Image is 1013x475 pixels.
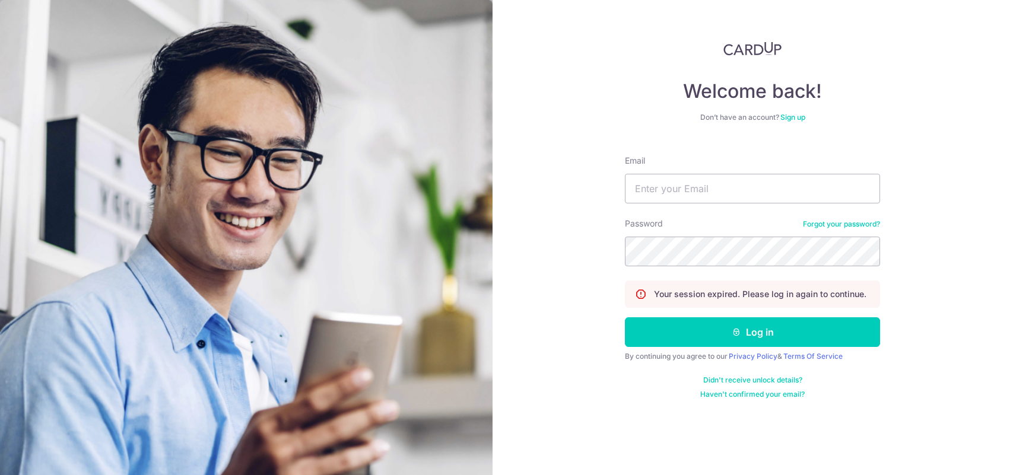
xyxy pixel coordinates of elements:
[625,113,880,122] div: Don’t have an account?
[625,155,645,167] label: Email
[625,317,880,347] button: Log in
[783,352,843,361] a: Terms Of Service
[803,219,880,229] a: Forgot your password?
[700,390,805,399] a: Haven't confirmed your email?
[703,375,802,385] a: Didn't receive unlock details?
[625,174,880,203] input: Enter your Email
[654,288,866,300] p: Your session expired. Please log in again to continue.
[780,113,805,122] a: Sign up
[625,218,663,229] label: Password
[625,352,880,361] div: By continuing you agree to our &
[625,79,880,103] h4: Welcome back!
[729,352,777,361] a: Privacy Policy
[723,42,782,56] img: CardUp Logo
